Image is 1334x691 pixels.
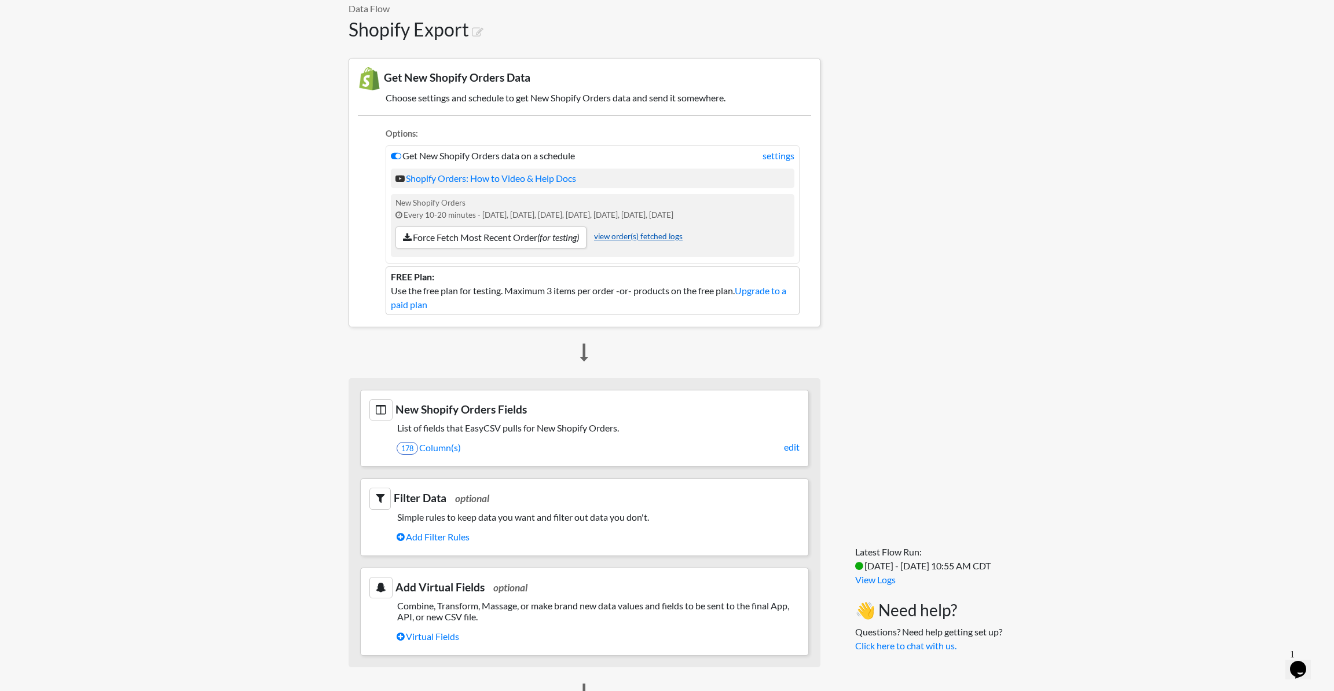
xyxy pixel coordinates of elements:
h5: Choose settings and schedule to get New Shopify Orders data and send it somewhere. [358,92,811,103]
h5: Simple rules to keep data you want and filter out data you don't. [369,511,800,522]
h3: Filter Data [369,488,800,509]
div: New Shopify Orders Every 10-20 minutes - [DATE], [DATE], [DATE], [DATE], [DATE], [DATE], [DATE] [391,194,794,257]
h5: List of fields that EasyCSV pulls for New Shopify Orders. [369,422,800,433]
a: Virtual Fields [397,627,800,646]
iframe: chat widget [1285,645,1322,679]
b: FREE Plan: [391,271,434,282]
p: Questions? Need help getting set up? [855,625,1002,653]
li: Options: [386,127,800,143]
span: optional [455,492,489,504]
a: view order(s) fetched logs [594,232,683,241]
h3: Get New Shopify Orders Data [358,67,811,90]
h1: Shopify Export [349,19,820,41]
a: settings [763,149,794,163]
span: optional [493,582,527,594]
img: New Shopify Orders [358,67,381,90]
a: Upgrade to a paid plan [391,285,786,310]
li: Use the free plan for testing. Maximum 3 items per order -or- products on the free plan. [386,266,800,315]
a: Add Filter Rules [397,527,800,547]
span: Latest Flow Run: [DATE] - [DATE] 10:55 AM CDT [855,546,991,571]
p: Data Flow [349,2,820,16]
li: Get New Shopify Orders data on a schedule [386,145,800,264]
span: 178 [397,442,418,455]
i: (for testing) [537,232,579,243]
a: 178Column(s) [397,438,800,458]
a: edit [784,440,800,454]
a: View Logs [855,574,896,585]
h5: Combine, Transform, Massage, or make brand new data values and fields to be sent to the final App... [369,600,800,622]
a: Click here to chat with us. [855,640,956,651]
a: Shopify Orders: How to Video & Help Docs [395,173,576,184]
h3: New Shopify Orders Fields [369,399,800,421]
h3: 👋 Need help? [855,601,1002,620]
a: Force Fetch Most Recent Order(for testing) [395,226,587,248]
h3: Add Virtual Fields [369,577,800,598]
